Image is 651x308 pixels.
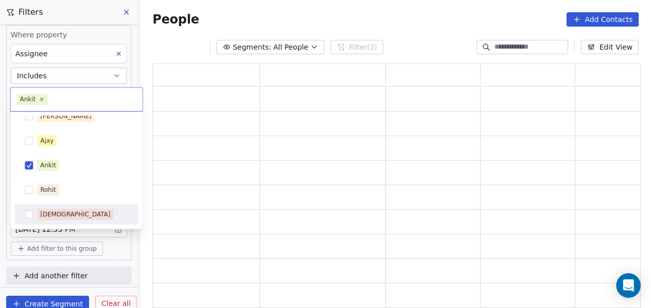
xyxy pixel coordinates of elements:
[40,161,56,170] div: Ankit
[40,210,111,219] div: [DEMOGRAPHIC_DATA]
[20,95,36,104] div: Ankit
[40,185,56,194] div: Rohit
[40,136,54,145] div: Ajay
[40,112,92,121] div: [PERSON_NAME]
